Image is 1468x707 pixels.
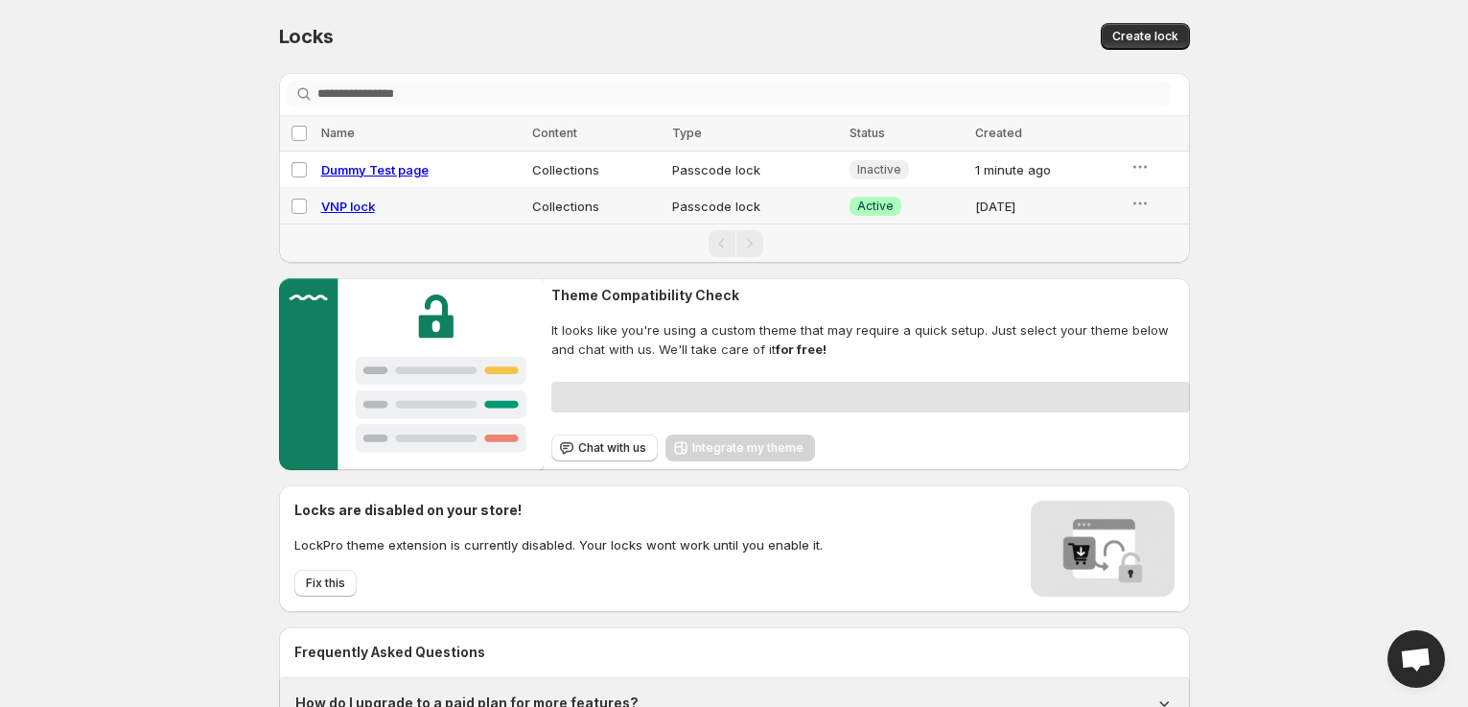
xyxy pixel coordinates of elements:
[975,126,1022,140] span: Created
[279,224,1190,263] nav: Pagination
[1112,29,1178,44] span: Create lock
[294,643,1175,662] h2: Frequently Asked Questions
[1031,501,1175,597] img: Locks disabled
[551,286,1189,305] h2: Theme Compatibility Check
[526,188,666,224] td: Collections
[306,576,345,591] span: Fix this
[969,188,1125,224] td: [DATE]
[969,152,1125,188] td: 1 minute ago
[279,25,334,48] span: Locks
[294,501,823,520] h2: Locks are disabled on your store!
[532,126,577,140] span: Content
[279,278,545,470] img: Customer support
[294,570,357,597] button: Fix this
[672,126,702,140] span: Type
[666,188,844,224] td: Passcode lock
[526,152,666,188] td: Collections
[1101,23,1190,50] button: Create lock
[294,535,823,554] p: LockPro theme extension is currently disabled. Your locks wont work until you enable it.
[857,199,894,214] span: Active
[850,126,885,140] span: Status
[776,342,827,357] strong: for free!
[551,435,658,461] button: Chat with us
[666,152,844,188] td: Passcode lock
[551,320,1189,359] span: It looks like you're using a custom theme that may require a quick setup. Just select your theme ...
[857,162,901,177] span: Inactive
[321,199,375,214] a: VNP lock
[1387,630,1445,688] div: Open chat
[321,126,355,140] span: Name
[578,440,646,456] span: Chat with us
[321,162,429,177] a: Dummy Test page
